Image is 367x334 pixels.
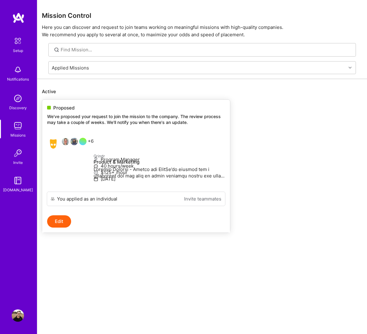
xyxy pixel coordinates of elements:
p: $125+ /hour [94,169,225,176]
div: Missions [10,132,26,138]
i: icon Chevron [349,66,352,69]
img: logo [12,12,25,23]
img: bell [12,64,24,76]
div: You applied as an individual [57,196,117,202]
div: Discovery [9,105,27,111]
img: Invite [12,147,24,159]
a: User Avatar [10,309,26,322]
p: 40 hours/week [94,163,225,169]
div: Invite [13,159,23,166]
a: Invite teammates [184,196,221,202]
i: icon MoneyGray [94,170,98,175]
i: icon Calendar [94,177,98,181]
img: Grindr company logo [47,138,59,150]
button: Edit [47,215,71,228]
img: User Avatar [12,309,24,322]
i: icon SearchGrey [53,46,60,54]
span: Proposed [53,105,75,111]
img: discovery [12,92,24,105]
img: setup [11,34,24,47]
i: icon Applicant [94,157,98,162]
img: Angeline Rego [71,138,78,145]
img: Trevor Noon [62,138,69,145]
i: icon Clock [94,164,98,169]
p: [DATE] [94,176,225,182]
div: Applied Missions [52,64,89,71]
input: Find Mission... [61,46,351,53]
img: guide book [12,174,24,187]
p: Program Manager [94,156,225,163]
div: Setup [13,47,23,54]
p: Active [42,88,362,95]
p: Here you can discover and request to join teams working on meaningful missions with high-quality ... [42,24,362,38]
div: [DOMAIN_NAME] [3,187,33,193]
div: Notifications [7,76,29,82]
div: +6 [47,138,94,150]
p: We've proposed your request to join the mission to the company. The review process may take a cou... [47,113,225,125]
img: teamwork [12,120,24,132]
a: Grindr company logoTrevor NoonAngeline Rego+6GrindrProduct & MarketingLoremip Dolorsi - Ametco ad... [42,133,230,192]
h3: Mission Control [42,12,362,19]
